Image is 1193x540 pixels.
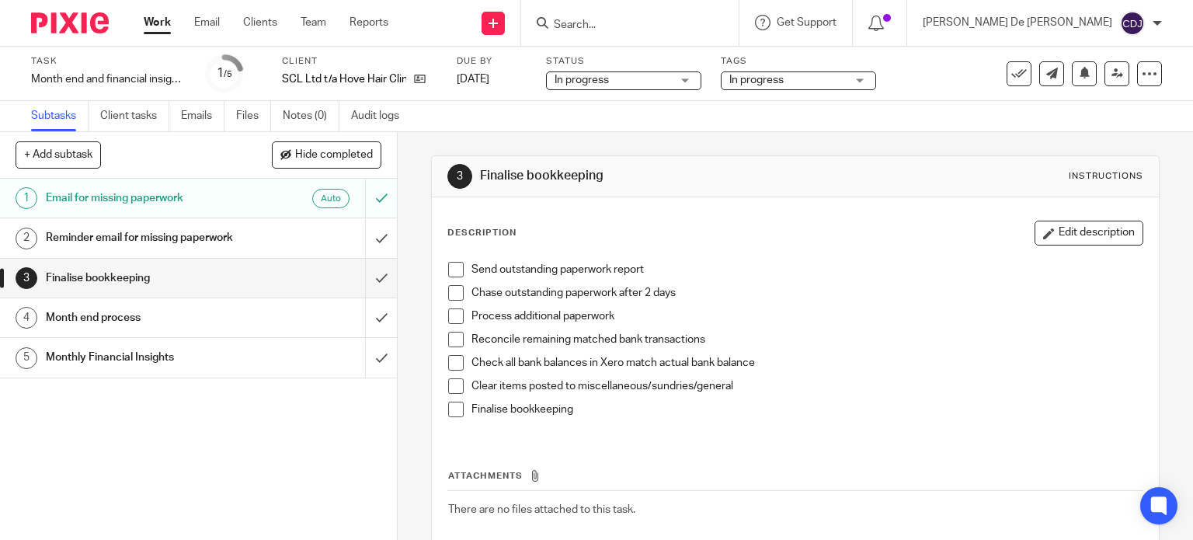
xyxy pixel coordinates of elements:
[350,15,388,30] a: Reports
[471,308,1143,324] p: Process additional paperwork
[243,15,277,30] a: Clients
[312,189,350,208] div: Auto
[457,74,489,85] span: [DATE]
[448,504,635,515] span: There are no files attached to this task.
[471,285,1143,301] p: Chase outstanding paperwork after 2 days
[217,64,232,82] div: 1
[301,15,326,30] a: Team
[272,141,381,168] button: Hide completed
[923,15,1112,30] p: [PERSON_NAME] De [PERSON_NAME]
[295,149,373,162] span: Hide completed
[16,347,37,369] div: 5
[721,55,876,68] label: Tags
[1035,221,1143,246] button: Edit description
[471,378,1143,394] p: Clear items posted to miscellaneous/sundries/general
[46,267,249,290] h1: Finalise bookkeeping
[224,70,232,78] small: /5
[471,402,1143,417] p: Finalise bookkeeping
[31,12,109,33] img: Pixie
[194,15,220,30] a: Email
[282,71,406,87] p: SCL Ltd t/a Hove Hair Clinic
[546,55,701,68] label: Status
[46,226,249,249] h1: Reminder email for missing paperwork
[282,55,437,68] label: Client
[16,307,37,329] div: 4
[181,101,224,131] a: Emails
[46,306,249,329] h1: Month end process
[16,228,37,249] div: 2
[552,19,692,33] input: Search
[31,101,89,131] a: Subtasks
[729,75,784,85] span: In progress
[447,227,517,239] p: Description
[1069,170,1143,183] div: Instructions
[16,141,101,168] button: + Add subtask
[1120,11,1145,36] img: svg%3E
[31,55,186,68] label: Task
[457,55,527,68] label: Due by
[471,332,1143,347] p: Reconcile remaining matched bank transactions
[283,101,339,131] a: Notes (0)
[144,15,171,30] a: Work
[480,168,828,184] h1: Finalise bookkeeping
[447,164,472,189] div: 3
[555,75,609,85] span: In progress
[236,101,271,131] a: Files
[16,267,37,289] div: 3
[31,71,186,87] div: Month end and financial insights
[471,355,1143,371] p: Check all bank balances in Xero match actual bank balance
[16,187,37,209] div: 1
[448,472,523,480] span: Attachments
[100,101,169,131] a: Client tasks
[351,101,411,131] a: Audit logs
[471,262,1143,277] p: Send outstanding paperwork report
[46,186,249,210] h1: Email for missing paperwork
[46,346,249,369] h1: Monthly Financial Insights
[777,17,836,28] span: Get Support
